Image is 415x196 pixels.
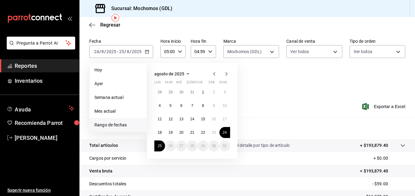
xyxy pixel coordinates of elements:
button: 9 de agosto de 2025 [208,100,219,111]
label: Hora inicio [160,39,186,43]
abbr: 25 de agosto de 2025 [158,144,162,148]
p: Cargos por servicio [89,155,127,162]
abbr: 10 de agosto de 2025 [223,103,227,108]
button: 16 de agosto de 2025 [208,114,219,125]
abbr: 6 de agosto de 2025 [180,103,182,108]
button: 29 de agosto de 2025 [198,140,208,151]
abbr: 23 de agosto de 2025 [212,130,216,135]
abbr: 3 de agosto de 2025 [224,90,226,94]
button: 28 de julio de 2025 [154,87,165,98]
input: -- [94,49,99,54]
button: 4 de agosto de 2025 [154,100,165,111]
span: [PERSON_NAME] [15,134,74,142]
span: / [104,49,106,54]
abbr: sábado [208,80,215,87]
span: Mes actual [94,108,142,114]
label: Marca [223,39,279,43]
button: 2 de agosto de 2025 [208,87,219,98]
h3: Sucursal: Mochomos (GDL) [106,5,172,12]
img: Tooltip marker [112,14,119,22]
span: Pregunta a Parrot AI [17,40,66,46]
span: Ver todos [290,49,309,55]
label: Fecha [89,39,153,43]
abbr: 21 de agosto de 2025 [190,130,194,135]
button: 7 de agosto de 2025 [187,100,197,111]
button: 21 de agosto de 2025 [187,127,197,138]
span: Ayer [94,81,142,87]
label: Canal de venta [286,39,342,43]
abbr: 29 de julio de 2025 [168,90,172,94]
button: 18 de agosto de 2025 [154,127,165,138]
abbr: jueves [187,80,223,87]
span: Rango de fechas [94,122,142,128]
button: Pregunta a Parrot AI [7,37,75,49]
abbr: 18 de agosto de 2025 [158,130,162,135]
span: / [124,49,126,54]
abbr: 11 de agosto de 2025 [158,117,162,121]
abbr: 12 de agosto de 2025 [168,117,172,121]
abbr: 22 de agosto de 2025 [201,130,205,135]
button: 31 de julio de 2025 [187,87,197,98]
a: Pregunta a Parrot AI [4,44,75,51]
abbr: 2 de agosto de 2025 [213,90,215,94]
abbr: 31 de julio de 2025 [190,90,194,94]
button: 13 de agosto de 2025 [176,114,187,125]
span: Hoy [94,67,142,73]
span: Sugerir nueva función [7,187,74,194]
button: open_drawer_menu [67,16,72,21]
abbr: 31 de agosto de 2025 [223,144,227,148]
p: Venta bruta [89,168,112,174]
p: = $193,879.40 [360,168,405,174]
abbr: 26 de agosto de 2025 [168,144,172,148]
span: Mochomos (GDL) [227,49,262,55]
button: 30 de julio de 2025 [176,87,187,98]
button: 27 de agosto de 2025 [176,140,187,151]
abbr: 29 de agosto de 2025 [201,144,205,148]
button: agosto de 2025 [154,70,192,78]
abbr: 27 de agosto de 2025 [179,144,183,148]
button: Exportar a Excel [363,103,405,110]
button: 29 de julio de 2025 [165,87,176,98]
button: 11 de agosto de 2025 [154,114,165,125]
button: 3 de agosto de 2025 [219,87,230,98]
input: -- [127,49,130,54]
abbr: 4 de agosto de 2025 [159,103,161,108]
abbr: 16 de agosto de 2025 [212,117,216,121]
button: 31 de agosto de 2025 [219,140,230,151]
button: 30 de agosto de 2025 [208,140,219,151]
span: Inventarios [15,77,74,85]
button: 15 de agosto de 2025 [198,114,208,125]
p: + $0.00 [373,155,405,162]
abbr: 17 de agosto de 2025 [223,117,227,121]
p: + $193,879.40 [360,142,388,149]
button: 6 de agosto de 2025 [176,100,187,111]
button: 10 de agosto de 2025 [219,100,230,111]
span: Ayuda [15,105,66,112]
button: 22 de agosto de 2025 [198,127,208,138]
span: Recomienda Parrot [15,119,74,127]
button: 26 de agosto de 2025 [165,140,176,151]
button: 5 de agosto de 2025 [165,100,176,111]
button: Regresar [89,22,120,28]
abbr: 7 de agosto de 2025 [191,103,193,108]
abbr: lunes [154,80,161,87]
abbr: viernes [198,80,203,87]
abbr: domingo [219,80,227,87]
abbr: 28 de julio de 2025 [158,90,162,94]
span: agosto de 2025 [154,71,184,76]
label: Hora fin [191,39,216,43]
abbr: 14 de agosto de 2025 [190,117,194,121]
button: 8 de agosto de 2025 [198,100,208,111]
button: 14 de agosto de 2025 [187,114,197,125]
button: 24 de agosto de 2025 [219,127,230,138]
input: ---- [106,49,116,54]
span: - [117,49,118,54]
span: Regresar [100,22,120,28]
input: -- [119,49,124,54]
abbr: 15 de agosto de 2025 [201,117,205,121]
abbr: 13 de agosto de 2025 [179,117,183,121]
abbr: 20 de agosto de 2025 [179,130,183,135]
abbr: 8 de agosto de 2025 [202,103,204,108]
